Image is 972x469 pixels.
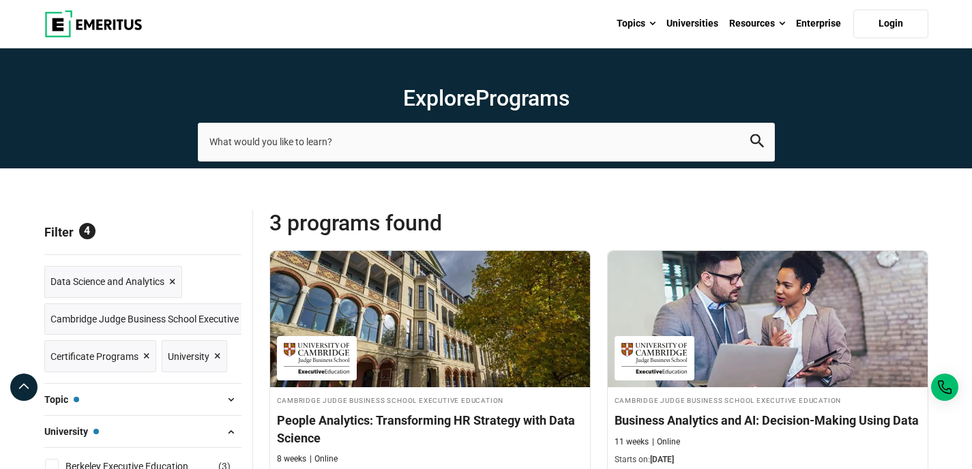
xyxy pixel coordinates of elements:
[169,272,176,292] span: ×
[44,340,156,372] a: Certificate Programs ×
[44,392,79,407] span: Topic
[750,134,764,150] button: search
[214,346,221,366] span: ×
[853,10,928,38] a: Login
[198,123,775,161] input: search-page
[44,424,99,439] span: University
[269,209,599,237] span: 3 Programs found
[750,138,764,151] a: search
[168,349,209,364] span: University
[615,436,649,448] p: 11 weeks
[652,436,680,448] p: Online
[615,412,921,429] h4: Business Analytics and AI: Decision-Making Using Data
[277,394,583,406] h4: Cambridge Judge Business School Executive Education
[615,394,921,406] h4: Cambridge Judge Business School Executive Education
[44,421,241,442] button: University
[475,85,570,111] span: Programs
[50,274,164,289] span: Data Science and Analytics
[284,343,350,374] img: Cambridge Judge Business School Executive Education
[277,412,583,446] h4: People Analytics: Transforming HR Strategy with Data Science
[270,251,590,387] img: People Analytics: Transforming HR Strategy with Data Science | Online Data Science and Analytics ...
[44,266,182,298] a: Data Science and Analytics ×
[143,346,150,366] span: ×
[198,85,775,112] h1: Explore
[621,343,688,374] img: Cambridge Judge Business School Executive Education
[44,209,241,254] p: Filter
[608,251,928,387] img: Business Analytics and AI: Decision-Making Using Data | Online Business Analytics Course
[310,453,338,465] p: Online
[162,340,227,372] a: University ×
[79,223,95,239] span: 4
[650,455,674,464] span: [DATE]
[50,312,284,327] span: Cambridge Judge Business School Executive Education
[44,303,301,335] a: Cambridge Judge Business School Executive Education ×
[199,225,241,243] a: Reset all
[277,453,306,465] p: 8 weeks
[50,349,138,364] span: Certificate Programs
[615,454,921,466] p: Starts on:
[44,389,241,410] button: Topic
